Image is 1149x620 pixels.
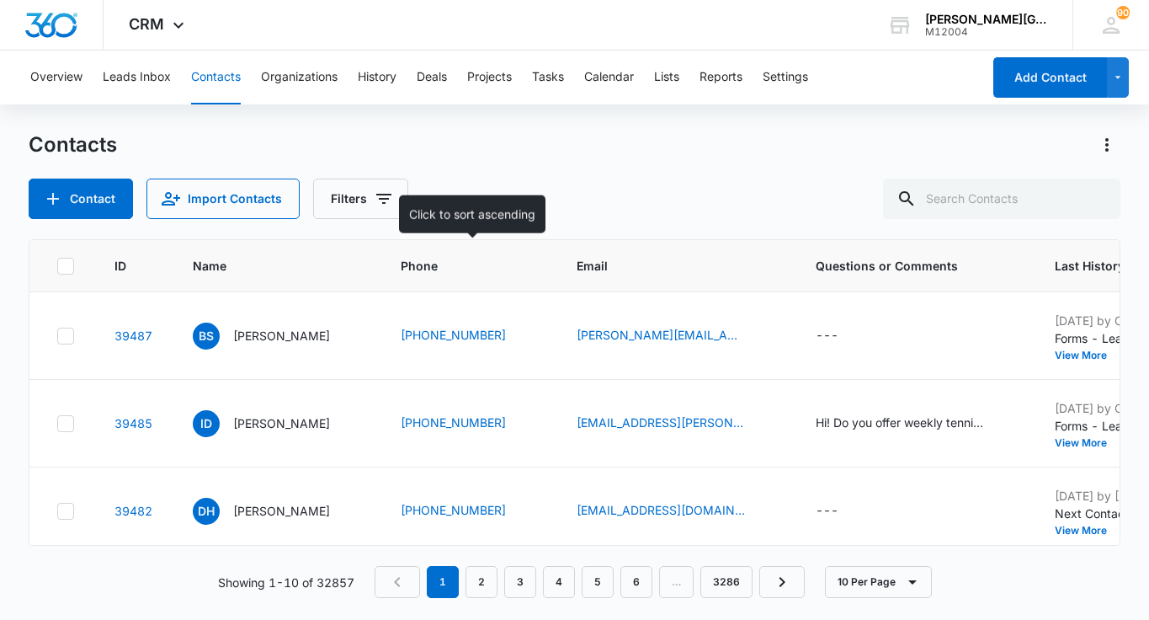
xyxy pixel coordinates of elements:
[1055,438,1119,448] button: View More
[30,51,82,104] button: Overview
[233,502,330,520] p: [PERSON_NAME]
[816,326,838,346] div: ---
[193,323,360,350] div: Name - Bernard Servito - Select to Edit Field
[401,326,506,344] a: [PHONE_NUMBER]
[103,51,171,104] button: Leads Inbox
[1055,526,1119,536] button: View More
[700,566,753,598] a: Page 3286
[114,329,152,343] a: Navigate to contact details page for Bernard Servito
[700,51,742,104] button: Reports
[401,501,506,519] a: [PHONE_NUMBER]
[925,26,1048,38] div: account id
[417,51,447,104] button: Deals
[816,414,984,431] div: Hi! Do you offer weekly tennis classes to kids between [DEMOGRAPHIC_DATA]? If you do, could I ple...
[114,416,152,430] a: Navigate to contact details page for Ina Darms
[577,257,751,275] span: Email
[816,326,869,346] div: Questions or Comments - - Select to Edit Field
[543,566,575,598] a: Page 4
[816,257,1014,275] span: Questions or Comments
[1055,350,1119,361] button: View More
[1116,6,1130,19] span: 90
[358,51,396,104] button: History
[313,179,408,219] button: Filters
[146,179,300,219] button: Import Contacts
[375,566,805,598] nav: Pagination
[465,566,497,598] a: Page 2
[233,414,330,432] p: [PERSON_NAME]
[401,326,536,346] div: Phone - (360) 612-1060 - Select to Edit Field
[654,51,679,104] button: Lists
[759,566,805,598] a: Next Page
[825,566,932,598] button: 10 Per Page
[532,51,564,104] button: Tasks
[816,501,869,521] div: Questions or Comments - - Select to Edit Field
[129,15,164,33] span: CRM
[816,414,1014,434] div: Questions or Comments - Hi! Do you offer weekly tennis classes to kids between 4-6yo? If you do, ...
[114,257,128,275] span: ID
[582,566,614,598] a: Page 5
[114,504,152,518] a: Navigate to contact details page for Daphne Harrington
[883,179,1120,219] input: Search Contacts
[620,566,652,598] a: Page 6
[193,498,220,525] span: DH
[401,414,536,434] div: Phone - (253) 533-4092 - Select to Edit Field
[993,57,1107,98] button: Add Contact
[193,410,360,437] div: Name - Ina Darms - Select to Edit Field
[1093,131,1120,158] button: Actions
[925,13,1048,26] div: account name
[218,574,354,591] p: Showing 1-10 of 32857
[577,414,745,431] a: [EMAIL_ADDRESS][PERSON_NAME][DOMAIN_NAME]
[401,414,506,431] a: [PHONE_NUMBER]
[427,566,459,598] em: 1
[467,51,512,104] button: Projects
[261,51,338,104] button: Organizations
[399,195,545,233] div: Click to sort ascending
[233,327,330,345] p: [PERSON_NAME]
[401,501,536,521] div: Phone - (408) 750-7096 - Select to Edit Field
[584,51,634,104] button: Calendar
[577,501,745,519] a: [EMAIL_ADDRESS][DOMAIN_NAME]
[577,326,745,344] a: [PERSON_NAME][EMAIL_ADDRESS][DOMAIN_NAME]
[29,132,117,158] h1: Contacts
[193,257,336,275] span: Name
[191,51,241,104] button: Contacts
[816,501,838,521] div: ---
[504,566,536,598] a: Page 3
[193,410,220,437] span: ID
[577,326,775,346] div: Email - bernard@enabletm.com - Select to Edit Field
[577,501,775,521] div: Email - shalinguyen@gmail.com - Select to Edit Field
[193,498,360,525] div: Name - Daphne Harrington - Select to Edit Field
[401,257,512,275] span: Phone
[193,323,220,350] span: BS
[1116,6,1130,19] div: notifications count
[29,179,133,219] button: Add Contact
[763,51,808,104] button: Settings
[577,414,775,434] div: Email - ina.t.darms@gmail.com - Select to Edit Field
